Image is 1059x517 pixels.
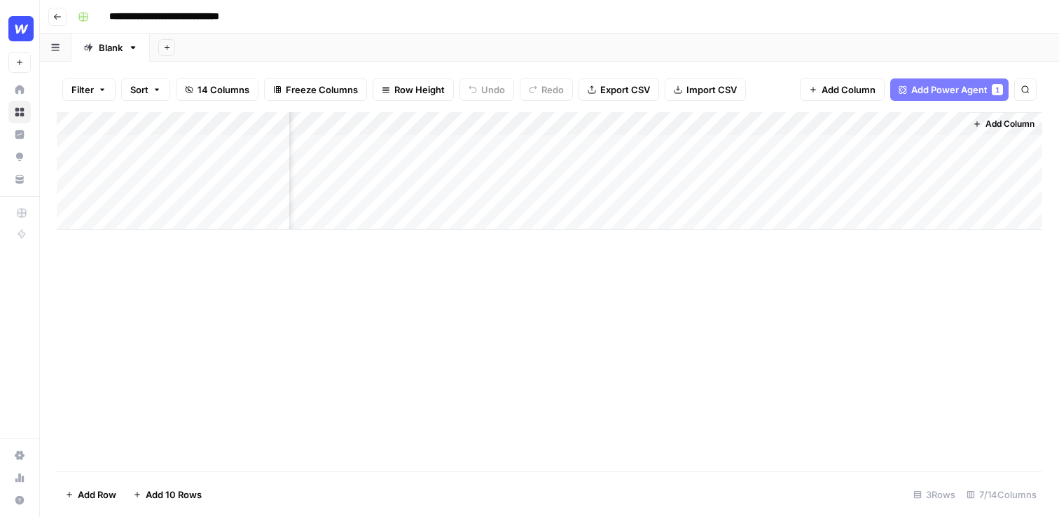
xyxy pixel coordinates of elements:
[8,146,31,168] a: Opportunities
[800,78,885,101] button: Add Column
[600,83,650,97] span: Export CSV
[481,83,505,97] span: Undo
[911,83,988,97] span: Add Power Agent
[130,83,148,97] span: Sort
[8,489,31,511] button: Help + Support
[8,444,31,467] a: Settings
[665,78,746,101] button: Import CSV
[8,467,31,489] a: Usage
[8,168,31,191] a: Your Data
[995,84,999,95] span: 1
[967,115,1040,133] button: Add Column
[8,78,31,101] a: Home
[146,488,202,502] span: Add 10 Rows
[8,16,34,41] img: Webflow Logo
[8,123,31,146] a: Insights
[286,83,358,97] span: Freeze Columns
[8,11,31,46] button: Workspace: Webflow
[520,78,573,101] button: Redo
[78,488,116,502] span: Add Row
[961,483,1042,506] div: 7/14 Columns
[985,118,1034,130] span: Add Column
[125,483,210,506] button: Add 10 Rows
[908,483,961,506] div: 3 Rows
[198,83,249,97] span: 14 Columns
[541,83,564,97] span: Redo
[579,78,659,101] button: Export CSV
[822,83,875,97] span: Add Column
[62,78,116,101] button: Filter
[992,84,1003,95] div: 1
[8,101,31,123] a: Browse
[71,34,150,62] a: Blank
[99,41,123,55] div: Blank
[71,83,94,97] span: Filter
[394,83,445,97] span: Row Height
[57,483,125,506] button: Add Row
[459,78,514,101] button: Undo
[890,78,1009,101] button: Add Power Agent1
[373,78,454,101] button: Row Height
[264,78,367,101] button: Freeze Columns
[121,78,170,101] button: Sort
[686,83,737,97] span: Import CSV
[176,78,258,101] button: 14 Columns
